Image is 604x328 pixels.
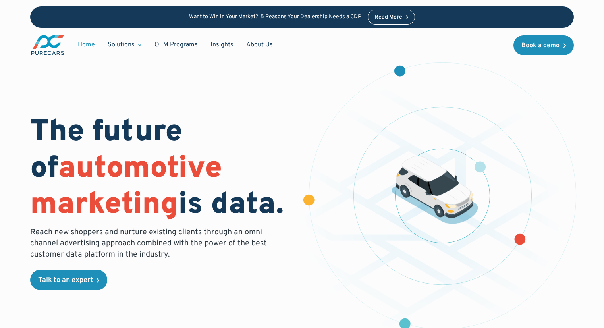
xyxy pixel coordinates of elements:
div: Talk to an expert [38,277,93,284]
img: illustration of a vehicle [392,156,478,224]
p: Reach new shoppers and nurture existing clients through an omni-channel advertising approach comb... [30,227,272,260]
a: main [30,34,65,56]
a: About Us [240,37,279,52]
div: Solutions [108,41,135,49]
div: Read More [374,15,402,20]
a: Talk to an expert [30,270,107,290]
a: Read More [368,10,415,25]
span: automotive marketing [30,150,222,224]
a: OEM Programs [148,37,204,52]
a: Book a demo [513,35,574,55]
p: Want to Win in Your Market? 5 Reasons Your Dealership Needs a CDP [189,14,361,21]
img: purecars logo [30,34,65,56]
a: Insights [204,37,240,52]
a: Home [71,37,101,52]
div: Book a demo [521,42,560,49]
h1: The future of is data. [30,115,292,224]
div: Solutions [101,37,148,52]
